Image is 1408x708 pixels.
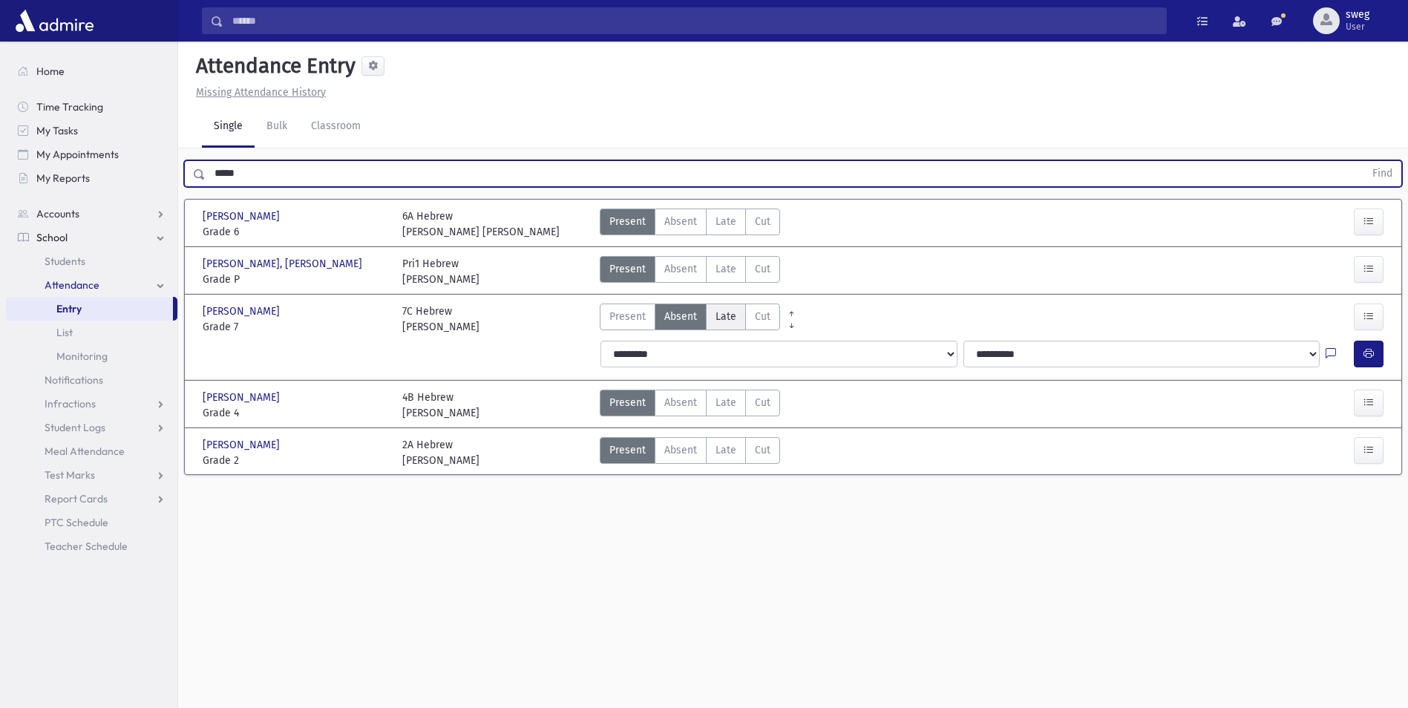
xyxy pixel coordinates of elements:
span: Present [609,261,646,277]
u: Missing Attendance History [196,86,326,99]
button: Find [1363,161,1401,186]
span: My Reports [36,171,90,185]
div: 6A Hebrew [PERSON_NAME] [PERSON_NAME] [402,209,560,240]
input: Search [223,7,1166,34]
span: Absent [664,261,697,277]
h5: Attendance Entry [190,53,356,79]
a: Time Tracking [6,95,177,119]
span: Late [716,309,736,324]
span: Late [716,214,736,229]
a: List [6,321,177,344]
a: Home [6,59,177,83]
span: Absent [664,214,697,229]
span: [PERSON_NAME] [203,437,283,453]
a: Missing Attendance History [190,86,326,99]
span: Absent [664,442,697,458]
span: Monitoring [56,350,108,363]
img: AdmirePro [12,6,97,36]
span: Meal Attendance [45,445,125,458]
span: Entry [56,302,82,315]
span: Cut [755,395,770,410]
span: Infractions [45,397,96,410]
span: My Tasks [36,124,78,137]
a: Accounts [6,202,177,226]
span: Time Tracking [36,100,103,114]
span: User [1346,21,1369,33]
a: Teacher Schedule [6,534,177,558]
span: Students [45,255,85,268]
span: Present [609,442,646,458]
span: Absent [664,395,697,410]
span: Cut [755,442,770,458]
div: AttTypes [600,209,780,240]
span: [PERSON_NAME] [203,390,283,405]
a: Classroom [299,106,373,148]
span: My Appointments [36,148,119,161]
a: My Reports [6,166,177,190]
a: Bulk [255,106,299,148]
span: List [56,326,73,339]
div: AttTypes [600,256,780,287]
span: Student Logs [45,421,105,434]
span: Absent [664,309,697,324]
div: 4B Hebrew [PERSON_NAME] [402,390,479,421]
a: Entry [6,297,173,321]
span: Grade 7 [203,319,387,335]
span: PTC Schedule [45,516,108,529]
div: AttTypes [600,304,780,335]
span: Grade 6 [203,224,387,240]
span: Grade 2 [203,453,387,468]
a: Students [6,249,177,273]
span: Present [609,309,646,324]
span: Attendance [45,278,99,292]
span: School [36,231,68,244]
span: Grade 4 [203,405,387,421]
a: Test Marks [6,463,177,487]
span: Late [716,261,736,277]
a: Meal Attendance [6,439,177,463]
a: Report Cards [6,487,177,511]
span: Late [716,442,736,458]
span: Test Marks [45,468,95,482]
span: Cut [755,309,770,324]
span: Present [609,395,646,410]
a: Monitoring [6,344,177,368]
div: AttTypes [600,437,780,468]
a: My Appointments [6,142,177,166]
a: Infractions [6,392,177,416]
div: 2A Hebrew [PERSON_NAME] [402,437,479,468]
a: My Tasks [6,119,177,142]
div: AttTypes [600,390,780,421]
span: Present [609,214,646,229]
span: Teacher Schedule [45,540,128,553]
span: [PERSON_NAME] [203,304,283,319]
a: Attendance [6,273,177,297]
div: Pri1 Hebrew [PERSON_NAME] [402,256,479,287]
a: PTC Schedule [6,511,177,534]
a: Student Logs [6,416,177,439]
span: Cut [755,214,770,229]
span: [PERSON_NAME] [203,209,283,224]
span: Grade P [203,272,387,287]
span: Accounts [36,207,79,220]
span: Notifications [45,373,103,387]
span: Late [716,395,736,410]
span: Cut [755,261,770,277]
a: School [6,226,177,249]
div: 7C Hebrew [PERSON_NAME] [402,304,479,335]
a: Notifications [6,368,177,392]
a: Single [202,106,255,148]
span: Home [36,65,65,78]
span: [PERSON_NAME], [PERSON_NAME] [203,256,365,272]
span: Report Cards [45,492,108,505]
span: sweg [1346,9,1369,21]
